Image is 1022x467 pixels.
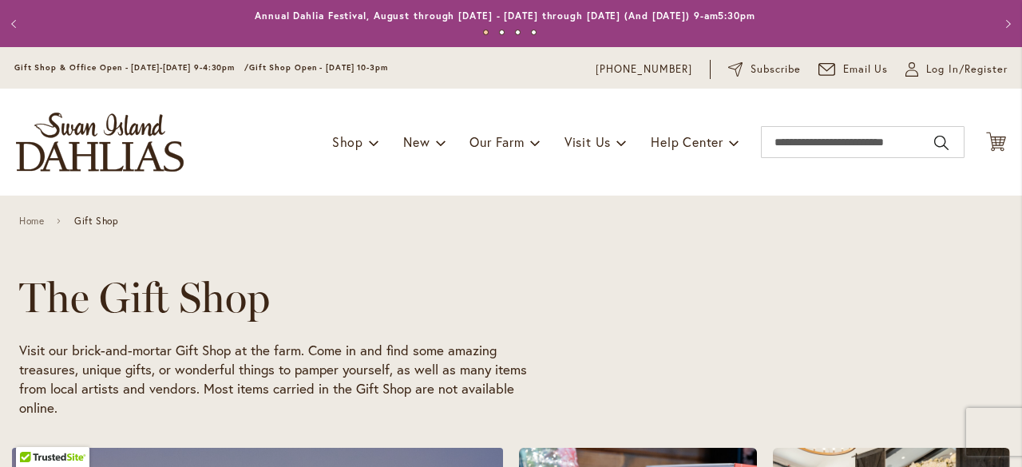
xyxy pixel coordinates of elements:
[249,62,388,73] span: Gift Shop Open - [DATE] 10-3pm
[332,133,363,150] span: Shop
[403,133,430,150] span: New
[19,216,44,227] a: Home
[483,30,489,35] button: 1 of 4
[990,8,1022,40] button: Next
[469,133,524,150] span: Our Farm
[19,341,538,418] p: Visit our brick-and-mortar Gift Shop at the farm. Come in and find some amazing treasures, unique...
[16,113,184,172] a: store logo
[751,61,801,77] span: Subscribe
[19,274,957,322] h1: The Gift Shop
[499,30,505,35] button: 2 of 4
[926,61,1008,77] span: Log In/Register
[728,61,801,77] a: Subscribe
[531,30,537,35] button: 4 of 4
[596,61,692,77] a: [PHONE_NUMBER]
[515,30,521,35] button: 3 of 4
[651,133,723,150] span: Help Center
[14,62,249,73] span: Gift Shop & Office Open - [DATE]-[DATE] 9-4:30pm /
[905,61,1008,77] a: Log In/Register
[255,10,755,22] a: Annual Dahlia Festival, August through [DATE] - [DATE] through [DATE] (And [DATE]) 9-am5:30pm
[843,61,889,77] span: Email Us
[818,61,889,77] a: Email Us
[564,133,611,150] span: Visit Us
[74,216,118,227] span: Gift Shop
